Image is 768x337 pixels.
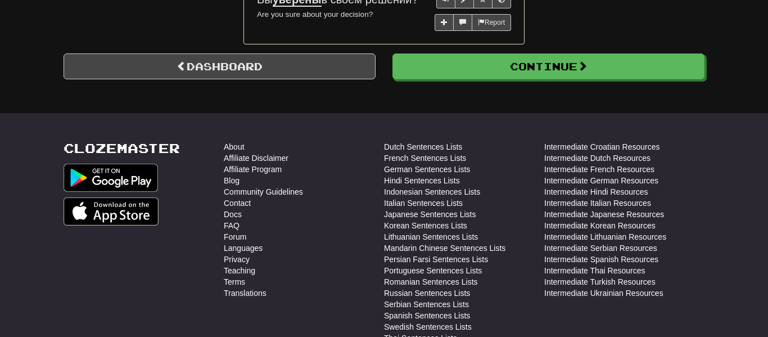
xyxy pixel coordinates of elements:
a: Intermediate Ukrainian Resources [544,287,663,299]
a: Community Guidelines [224,186,303,197]
a: Romanian Sentences Lists [384,276,478,287]
a: Intermediate German Resources [544,175,658,186]
a: Dutch Sentences Lists [384,141,462,152]
a: Intermediate Hindi Resources [544,186,648,197]
a: Affiliate Disclaimer [224,152,288,164]
button: Continue [392,53,704,79]
a: Intermediate French Resources [544,164,654,175]
a: Intermediate Dutch Resources [544,152,650,164]
a: Translations [224,287,266,299]
a: Swedish Sentences Lists [384,321,472,332]
a: Clozemaster [64,141,180,155]
a: Mandarin Chinese Sentences Lists [384,242,505,254]
img: Get it on Google Play [64,164,158,192]
a: FAQ [224,220,240,231]
a: Intermediate Korean Resources [544,220,656,231]
a: Indonesian Sentences Lists [384,186,480,197]
a: Russian Sentences Lists [384,287,470,299]
a: Italian Sentences Lists [384,197,463,209]
a: Intermediate Spanish Resources [544,254,658,265]
a: Contact [224,197,251,209]
a: Terms [224,276,245,287]
a: Intermediate Lithuanian Resources [544,231,666,242]
a: Intermediate Serbian Resources [544,242,657,254]
a: Privacy [224,254,250,265]
a: Hindi Sentences Lists [384,175,460,186]
a: Languages [224,242,263,254]
a: Intermediate Italian Resources [544,197,651,209]
a: Portuguese Sentences Lists [384,265,482,276]
a: Persian Farsi Sentences Lists [384,254,488,265]
a: Blog [224,175,240,186]
a: About [224,141,245,152]
a: French Sentences Lists [384,152,466,164]
a: Teaching [224,265,255,276]
div: More sentence controls [435,14,511,31]
a: Forum [224,231,246,242]
a: Intermediate Croatian Resources [544,141,659,152]
a: Intermediate Thai Resources [544,265,645,276]
a: Spanish Sentences Lists [384,310,470,321]
a: Intermediate Japanese Resources [544,209,664,220]
a: Dashboard [64,53,376,79]
button: Report [472,14,511,31]
a: Affiliate Program [224,164,282,175]
a: Japanese Sentences Lists [384,209,476,220]
small: Are you sure about your decision? [257,10,373,19]
a: Serbian Sentences Lists [384,299,469,310]
a: Korean Sentences Lists [384,220,467,231]
button: Add sentence to collection [435,14,454,31]
img: Get it on App Store [64,197,159,226]
a: Docs [224,209,242,220]
a: German Sentences Lists [384,164,470,175]
a: Intermediate Turkish Resources [544,276,656,287]
a: Lithuanian Sentences Lists [384,231,478,242]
